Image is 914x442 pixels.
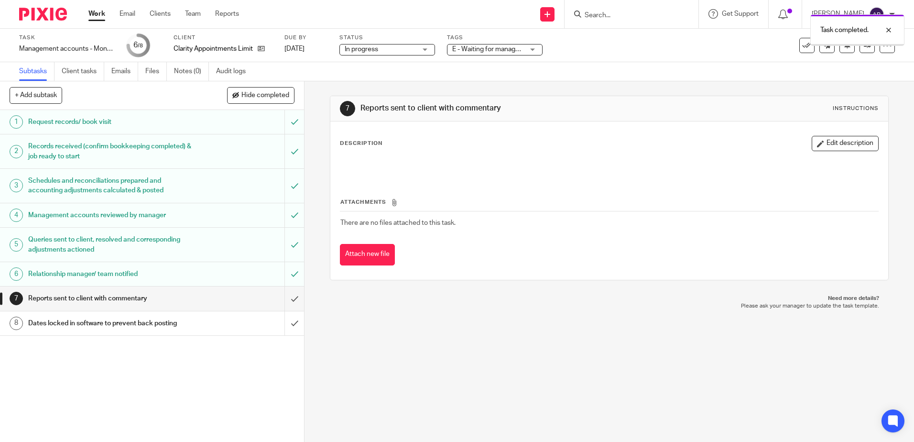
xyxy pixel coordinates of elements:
[339,295,879,302] p: Need more details?
[10,317,23,330] div: 8
[10,179,23,192] div: 3
[452,46,570,53] span: E - Waiting for manager review/approval
[19,44,115,54] div: Management accounts - Monthly
[174,34,272,42] label: Client
[340,101,355,116] div: 7
[833,105,879,112] div: Instructions
[339,302,879,310] p: Please ask your manager to update the task template.
[340,140,382,147] p: Description
[28,291,193,306] h1: Reports sent to client with commentary
[28,115,193,129] h1: Request records/ book visit
[820,25,869,35] p: Task completed.
[28,208,193,222] h1: Management accounts reviewed by manager
[10,87,62,103] button: + Add subtask
[120,9,135,19] a: Email
[28,267,193,281] h1: Relationship manager/ team notified
[10,209,23,222] div: 4
[284,34,327,42] label: Due by
[10,292,23,305] div: 7
[447,34,543,42] label: Tags
[812,136,879,151] button: Edit description
[19,62,54,81] a: Subtasks
[28,174,193,198] h1: Schedules and reconciliations prepared and accounting adjustments calculated & posted
[111,62,138,81] a: Emails
[88,9,105,19] a: Work
[340,220,456,226] span: There are no files attached to this task.
[10,267,23,281] div: 6
[138,43,143,48] small: /8
[62,62,104,81] a: Client tasks
[360,103,630,113] h1: Reports sent to client with commentary
[174,44,253,54] p: Clarity Appointments Limited
[345,46,378,53] span: In progress
[174,62,209,81] a: Notes (0)
[19,34,115,42] label: Task
[28,139,193,164] h1: Records received (confirm bookkeeping completed) & job ready to start
[241,92,289,99] span: Hide completed
[145,62,167,81] a: Files
[284,45,305,52] span: [DATE]
[10,145,23,158] div: 2
[869,7,884,22] img: svg%3E
[340,199,386,205] span: Attachments
[19,8,67,21] img: Pixie
[340,244,395,265] button: Attach new file
[216,62,253,81] a: Audit logs
[28,232,193,257] h1: Queries sent to client, resolved and corresponding adjustments actioned
[133,40,143,51] div: 6
[227,87,294,103] button: Hide completed
[215,9,239,19] a: Reports
[28,316,193,331] h1: Dates locked in software to prevent back posting
[10,115,23,129] div: 1
[185,9,201,19] a: Team
[339,34,435,42] label: Status
[10,238,23,252] div: 5
[150,9,171,19] a: Clients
